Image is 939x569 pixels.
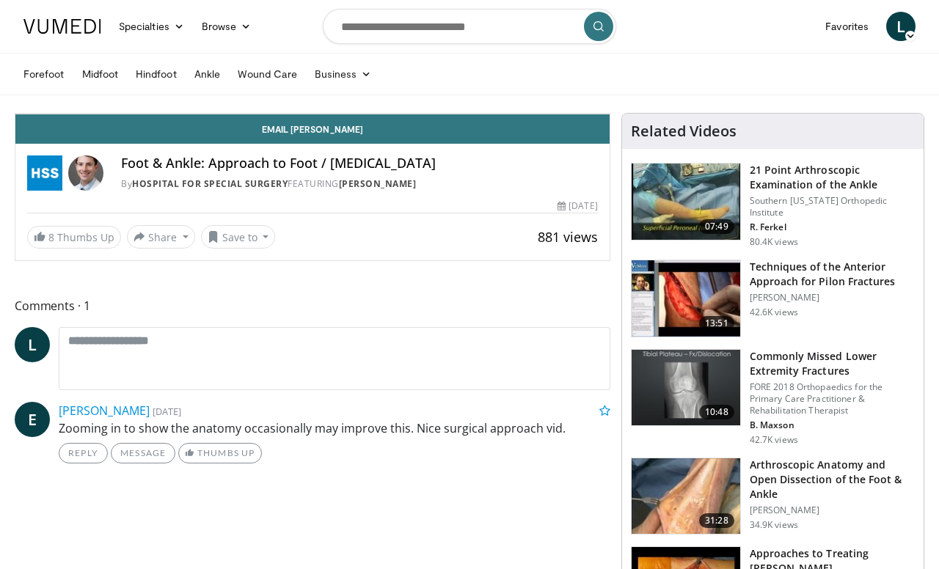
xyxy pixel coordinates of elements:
small: [DATE] [153,405,181,418]
button: Save to [201,225,276,249]
p: 80.4K views [750,236,798,248]
img: d2937c76-94b7-4d20-9de4-1c4e4a17f51d.150x105_q85_crop-smart_upscale.jpg [632,164,740,240]
h4: Foot & Ankle: Approach to Foot / [MEDICAL_DATA] [121,155,598,172]
p: [PERSON_NAME] [750,504,915,516]
a: Email [PERSON_NAME] [15,114,610,144]
p: [PERSON_NAME] [750,292,915,304]
h3: Techniques of the Anterior Approach for Pilon Fractures [750,260,915,289]
img: widescreen_open_anatomy_100000664_3.jpg.150x105_q85_crop-smart_upscale.jpg [632,458,740,535]
button: Share [127,225,195,249]
a: Message [111,443,175,463]
h4: Related Videos [631,122,737,140]
a: Wound Care [229,59,306,89]
a: 13:51 Techniques of the Anterior Approach for Pilon Fractures [PERSON_NAME] 42.6K views [631,260,915,337]
span: 8 [48,230,54,244]
p: B. Maxson [750,419,915,431]
span: 10:48 [699,405,734,419]
a: 31:28 Arthroscopic Anatomy and Open Dissection of the Foot & Ankle [PERSON_NAME] 34.9K views [631,458,915,535]
p: 42.6K views [750,306,798,318]
a: L [886,12,916,41]
img: 4aa379b6-386c-4fb5-93ee-de5617843a87.150x105_q85_crop-smart_upscale.jpg [632,350,740,426]
a: Hospital for Special Surgery [132,177,288,190]
p: 34.9K views [750,519,798,531]
p: Southern [US_STATE] Orthopedic Institute [750,195,915,219]
img: e0f65072-4b0e-47c8-b151-d5e709845aef.150x105_q85_crop-smart_upscale.jpg [632,260,740,337]
a: Hindfoot [127,59,186,89]
a: Reply [59,443,108,463]
a: Midfoot [73,59,128,89]
h3: Arthroscopic Anatomy and Open Dissection of the Foot & Ankle [750,458,915,502]
h3: 21 Point Arthroscopic Examination of the Ankle [750,163,915,192]
h3: Commonly Missed Lower Extremity Fractures [750,349,915,378]
img: Hospital for Special Surgery [27,155,62,191]
a: L [15,327,50,362]
span: 881 views [538,228,598,246]
a: Specialties [110,12,193,41]
img: Avatar [68,155,103,191]
p: 42.7K views [750,434,798,446]
p: R. Ferkel [750,221,915,233]
span: 07:49 [699,219,734,234]
span: Comments 1 [15,296,610,315]
a: [PERSON_NAME] [339,177,417,190]
a: [PERSON_NAME] [59,403,150,419]
a: Favorites [816,12,877,41]
input: Search topics, interventions [323,9,616,44]
a: 8 Thumbs Up [27,226,121,249]
a: 07:49 21 Point Arthroscopic Examination of the Ankle Southern [US_STATE] Orthopedic Institute R. ... [631,163,915,248]
p: Zooming in to show the anatomy occasionally may improve this. Nice surgical approach vid. [59,419,610,437]
span: 31:28 [699,513,734,528]
a: Ankle [186,59,229,89]
a: Thumbs Up [178,443,261,463]
a: Browse [193,12,260,41]
a: 10:48 Commonly Missed Lower Extremity Fractures FORE 2018 Orthopaedics for the Primary Care Pract... [631,349,915,446]
a: Forefoot [15,59,73,89]
a: E [15,402,50,437]
p: FORE 2018 Orthopaedics for the Primary Care Practitioner & Rehabilitation Therapist [750,381,915,416]
div: By FEATURING [121,177,598,191]
img: VuMedi Logo [23,19,101,34]
span: 13:51 [699,316,734,331]
div: [DATE] [558,199,597,213]
a: Business [306,59,381,89]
